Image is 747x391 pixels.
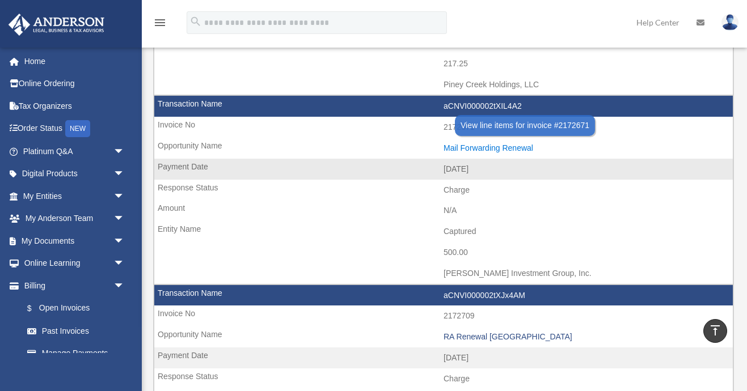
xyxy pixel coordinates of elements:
[8,50,142,73] a: Home
[8,252,142,275] a: Online Learningarrow_drop_down
[113,274,136,297] span: arrow_drop_down
[154,180,733,201] td: Charge
[721,14,738,31] img: User Pic
[189,15,202,28] i: search
[708,324,722,337] i: vertical_align_top
[154,200,733,222] td: N/A
[113,207,136,231] span: arrow_drop_down
[154,285,733,307] td: aCNVI000002tXJx4AM
[154,263,733,284] td: [PERSON_NAME] Investment Group, Inc.
[154,221,733,243] td: Captured
[153,16,167,29] i: menu
[8,163,142,185] a: Digital Productsarrow_drop_down
[154,117,733,138] td: 2172671
[16,320,136,342] a: Past Invoices
[8,207,142,230] a: My Anderson Teamarrow_drop_down
[8,185,142,207] a: My Entitiesarrow_drop_down
[154,74,733,96] td: Piney Creek Holdings, LLC
[113,163,136,186] span: arrow_drop_down
[33,301,39,316] span: $
[8,140,142,163] a: Platinum Q&Aarrow_drop_down
[154,347,733,369] td: [DATE]
[154,159,733,180] td: [DATE]
[154,53,733,75] td: 217.25
[5,14,108,36] img: Anderson Advisors Platinum Portal
[8,95,142,117] a: Tax Organizers
[703,319,727,343] a: vertical_align_top
[8,73,142,95] a: Online Ordering
[154,242,733,263] td: 500.00
[65,120,90,137] div: NEW
[444,332,727,342] div: RA Renewal [GEOGRAPHIC_DATA]
[153,20,167,29] a: menu
[154,305,733,327] td: 2172709
[16,342,142,365] a: Manage Payments
[154,368,733,390] td: Charge
[113,185,136,208] span: arrow_drop_down
[154,96,733,117] td: aCNVI000002tXIL4A2
[8,274,142,297] a: Billingarrow_drop_down
[113,140,136,163] span: arrow_drop_down
[8,229,142,252] a: My Documentsarrow_drop_down
[113,229,136,253] span: arrow_drop_down
[16,297,142,320] a: $Open Invoices
[444,143,727,153] div: Mail Forwarding Renewal
[113,252,136,275] span: arrow_drop_down
[8,117,142,141] a: Order StatusNEW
